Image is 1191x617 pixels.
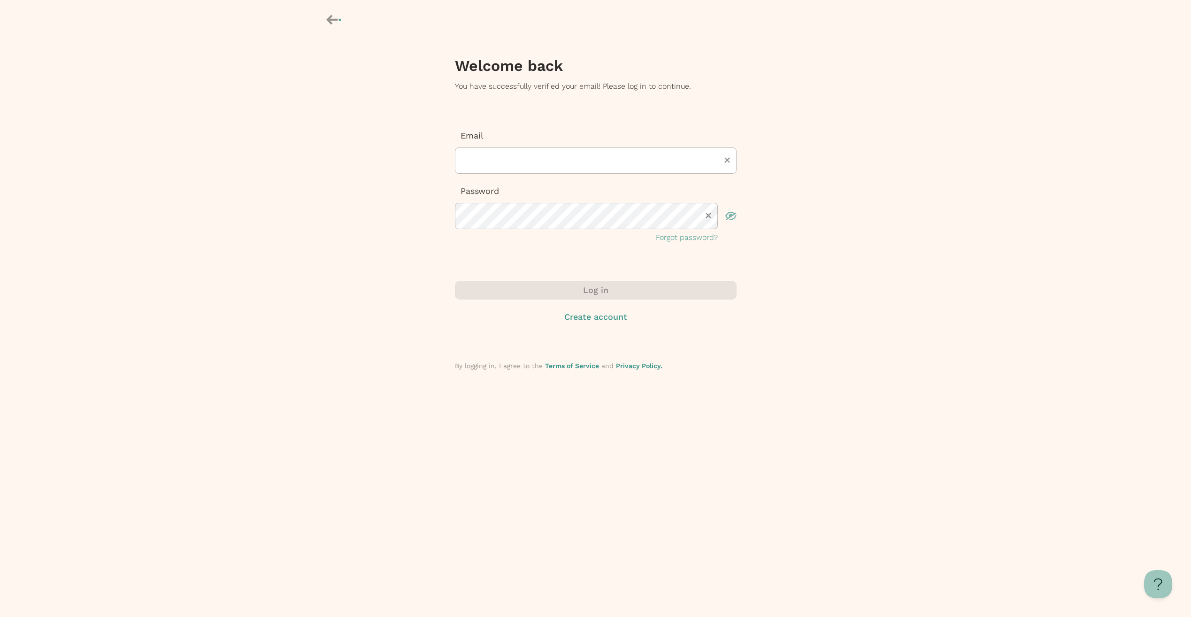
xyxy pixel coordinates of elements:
[455,81,737,92] p: You have successfully verified your email! Please log in to continue.
[455,56,737,75] h3: Welcome back
[545,362,599,370] a: Terms of Service
[616,362,662,370] a: Privacy Policy.
[455,311,737,323] button: Create account
[455,185,737,197] p: Password
[455,130,737,142] p: Email
[455,362,662,370] span: By logging in, I agree to the and
[656,232,718,243] button: Forgot password?
[1144,570,1172,598] iframe: Toggle Customer Support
